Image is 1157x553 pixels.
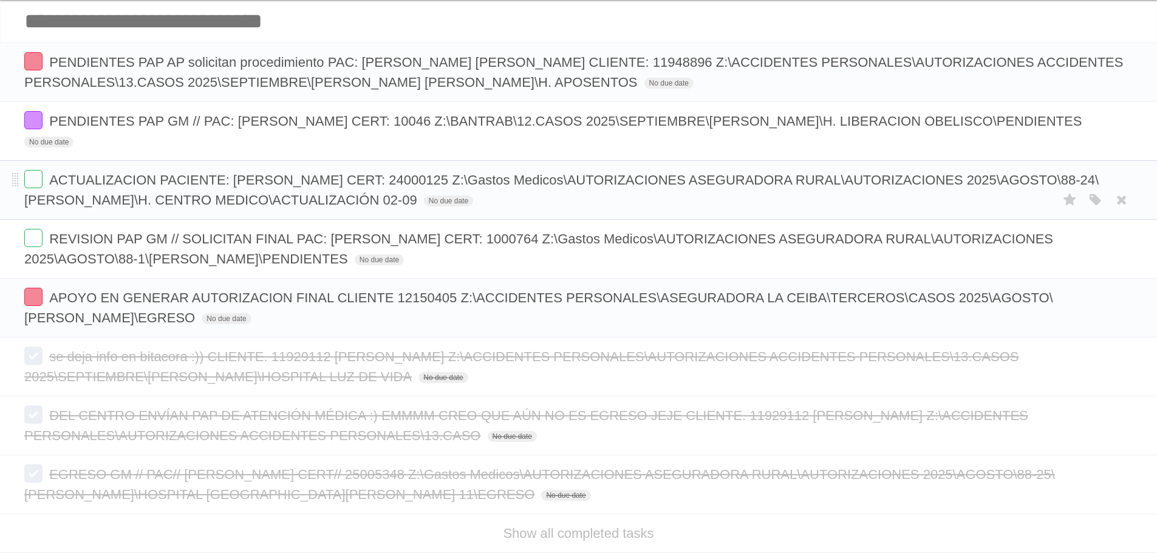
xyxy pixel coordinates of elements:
span: ACTUALIZACION PACIENTE: [PERSON_NAME] CERT: 24000125 Z:\Gastos Medicos\AUTORIZACIONES ASEGURADORA... [24,172,1099,208]
a: Show all completed tasks [503,526,654,541]
span: DEL CENTRO ENVÍAN PAP DE ATENCIÓN MÉDICA :) EMMMM CREO QUE AÚN NO ES EGRESO JEJE CLIENTE. 1192911... [24,408,1028,443]
label: Done [24,52,43,70]
span: EGRESO GM // PAC// [PERSON_NAME] CERT// 25005348 Z:\Gastos Medicos\AUTORIZACIONES ASEGURADORA RUR... [24,467,1055,502]
span: se deja info en bitacora :)) CLIENTE. 11929112 [PERSON_NAME] Z:\ACCIDENTES PERSONALES\AUTORIZACIO... [24,349,1019,384]
label: Done [24,288,43,306]
span: REVISION PAP GM // SOLICITAN FINAL PAC: [PERSON_NAME] CERT: 1000764 Z:\Gastos Medicos\AUTORIZACIO... [24,231,1053,266]
span: No due date [541,490,590,501]
label: Done [24,464,43,483]
label: Done [24,405,43,424]
label: Done [24,229,43,247]
span: PENDIENTES PAP GM // PAC: [PERSON_NAME] CERT: 10046 Z:\BANTRAB\12.CASOS 2025\SEPTIEMBRE\[PERSON_N... [49,114,1085,129]
span: No due date [24,137,73,148]
label: Done [24,347,43,365]
span: No due date [424,195,473,206]
span: No due date [488,431,537,442]
label: Done [24,170,43,188]
span: No due date [644,78,694,89]
span: No due date [355,254,404,265]
label: Done [24,111,43,129]
label: Star task [1059,190,1082,210]
span: No due date [202,313,251,324]
span: APOYO EN GENERAR AUTORIZACION FINAL CLIENTE 12150405 Z:\ACCIDENTES PERSONALES\ASEGURADORA LA CEIB... [24,290,1053,325]
span: No due date [418,372,468,383]
span: PENDIENTES PAP AP solicitan procedimiento PAC: [PERSON_NAME] [PERSON_NAME] CLIENTE: 11948896 Z:\A... [24,55,1123,90]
